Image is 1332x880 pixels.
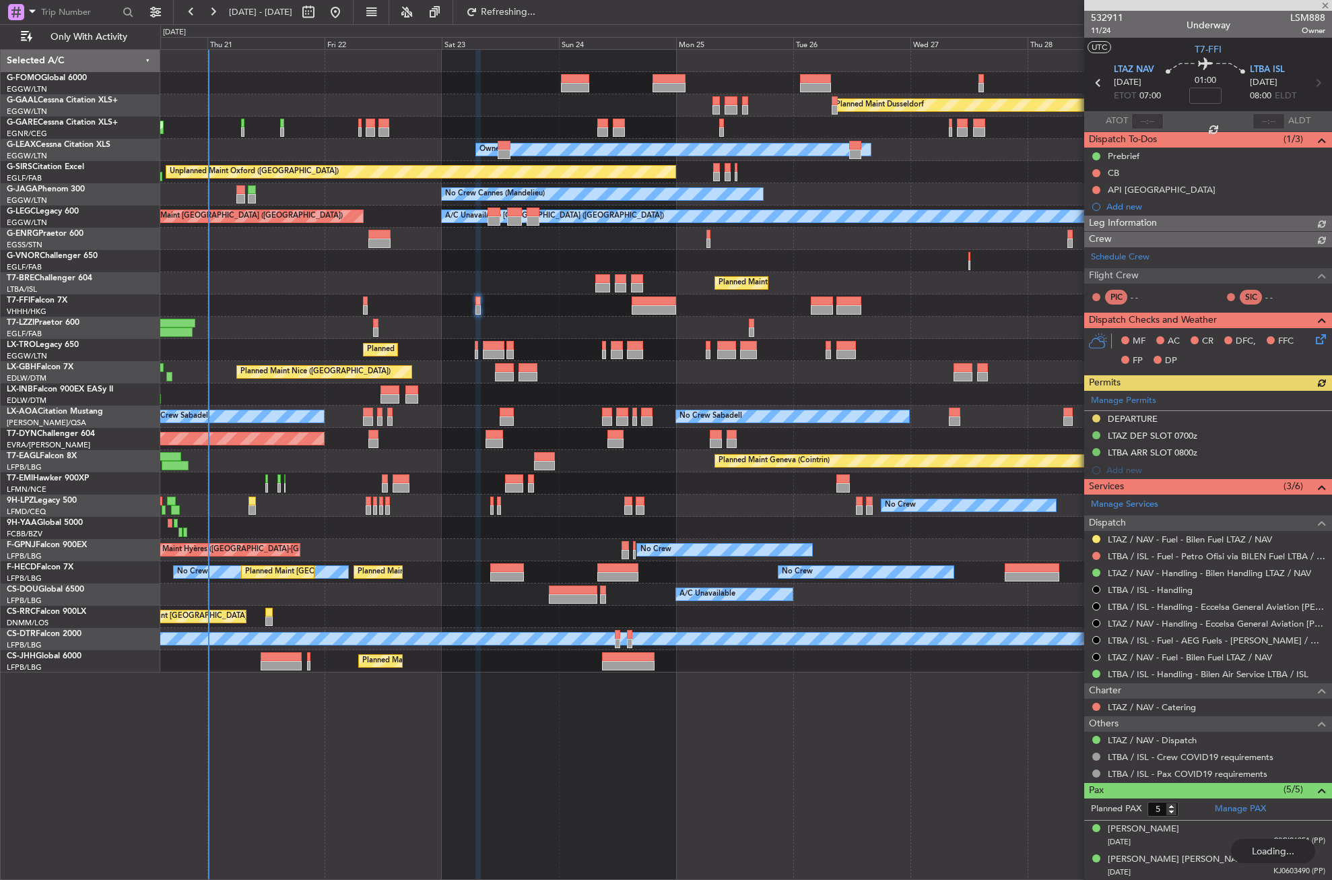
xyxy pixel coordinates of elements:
a: LX-GBHFalcon 7X [7,363,73,371]
div: Planned Maint [GEOGRAPHIC_DATA] ([GEOGRAPHIC_DATA]) [362,651,574,671]
button: UTC [1088,41,1111,53]
span: T7-DYN [7,430,37,438]
a: DNMM/LOS [7,618,48,628]
span: DFC, [1236,335,1256,348]
div: Planned Maint Geneva (Cointrin) [719,451,830,471]
a: G-JAGAPhenom 300 [7,185,85,193]
span: (1/3) [1284,132,1303,146]
div: Planned Maint [GEOGRAPHIC_DATA] ([GEOGRAPHIC_DATA]) [367,340,579,360]
a: LFMN/NCE [7,484,46,495]
a: LFPB/LBG [7,662,42,672]
span: 08:00 [1250,90,1271,103]
span: CS-RRC [7,608,36,616]
div: Sat 23 [442,37,559,49]
button: Only With Activity [15,26,146,48]
a: LTBA / ISL - Crew COVID19 requirements [1108,751,1273,763]
div: Planned Maint [GEOGRAPHIC_DATA] ([GEOGRAPHIC_DATA]) [119,606,331,627]
div: AOG Maint Hyères ([GEOGRAPHIC_DATA]-[GEOGRAPHIC_DATA]) [143,540,370,560]
div: Planned Maint [GEOGRAPHIC_DATA] ([GEOGRAPHIC_DATA]) [719,273,931,293]
a: G-LEGCLegacy 600 [7,208,79,216]
a: EGNR/CEG [7,129,47,139]
a: G-ENRGPraetor 600 [7,230,84,238]
span: Only With Activity [35,32,142,42]
span: [DATE] [1108,837,1131,847]
a: LTAZ / NAV - Fuel - Bilen Fuel LTAZ / NAV [1108,652,1272,663]
a: [PERSON_NAME]/QSA [7,418,86,428]
span: T7-LZZI [7,319,34,327]
span: T7-BRE [7,274,34,282]
span: T7-EAGL [7,452,40,460]
div: Planned Maint [GEOGRAPHIC_DATA] ([GEOGRAPHIC_DATA]) [358,562,570,582]
span: [DATE] [1250,76,1277,90]
a: EGGW/LTN [7,351,47,361]
a: CS-JHHGlobal 6000 [7,652,81,660]
a: LTBA / ISL - Fuel - Petro Ofisi via BILEN Fuel LTBA / ISL [1108,551,1325,562]
span: KJ0603490 (PP) [1273,866,1325,877]
span: [DATE] [1108,867,1131,877]
span: CS-DTR [7,630,36,638]
div: Tue 26 [793,37,910,49]
a: LTBA / ISL - Handling [1108,584,1193,596]
a: T7-LZZIPraetor 600 [7,319,79,327]
span: Pax [1089,783,1104,798]
div: [DATE] [163,27,186,38]
div: Wed 27 [910,37,1028,49]
span: 07:00 [1139,90,1161,103]
span: LSM888 [1290,11,1325,25]
a: LFPB/LBG [7,596,42,606]
span: 9H-LPZ [7,497,34,505]
a: FCBB/BZV [7,529,42,539]
span: Charter [1089,683,1121,699]
a: 9H-YAAGlobal 5000 [7,519,83,527]
a: G-VNORChallenger 650 [7,252,98,260]
a: LFPB/LBG [7,640,42,650]
span: LX-AOA [7,408,38,416]
span: 01:00 [1195,74,1216,88]
a: EGGW/LTN [7,151,47,161]
span: (3/6) [1284,479,1303,493]
a: LTBA / ISL - Handling - Eccelsa General Aviation [PERSON_NAME] / OLB [1108,601,1325,612]
span: F-GPNJ [7,541,36,549]
span: DP [1165,354,1177,368]
button: Refreshing... [460,1,541,23]
span: Refreshing... [480,7,537,17]
a: T7-DYNChallenger 604 [7,430,95,438]
a: T7-EAGLFalcon 8X [7,452,77,460]
span: G-SIRS [7,163,32,171]
span: F-HECD [7,563,36,571]
span: 11/24 [1091,25,1123,36]
span: LX-INB [7,385,33,394]
a: EDLW/DTM [7,373,46,383]
div: Owner [479,139,502,160]
div: Loading... [1231,839,1315,863]
span: LX-GBH [7,363,36,371]
a: LTAZ / NAV - Fuel - Bilen Fuel LTAZ / NAV [1108,534,1272,545]
span: T7-EMI [7,474,33,482]
a: LTBA / ISL - Fuel - AEG Fuels - [PERSON_NAME] / OLB [1108,635,1325,646]
a: LX-TROLegacy 650 [7,341,79,349]
a: G-FOMOGlobal 6000 [7,74,87,82]
a: G-GAALCessna Citation XLS+ [7,96,118,104]
a: EGSS/STN [7,240,42,250]
span: G-GAAL [7,96,38,104]
span: LX-TRO [7,341,36,349]
a: LFPB/LBG [7,551,42,561]
a: 9H-LPZLegacy 500 [7,497,77,505]
a: LX-AOACitation Mustang [7,408,103,416]
div: [PERSON_NAME] [PERSON_NAME] [1108,853,1253,867]
div: Prebrief [1108,150,1139,162]
span: CS-DOU [7,586,38,594]
span: Dispatch To-Dos [1089,132,1157,148]
span: G-FOMO [7,74,41,82]
a: LTBA / ISL - Handling - Bilen Air Service LTBA / ISL [1108,668,1308,680]
a: EGLF/FAB [7,262,42,272]
div: No Crew [782,562,813,582]
div: Planned Maint [GEOGRAPHIC_DATA] ([GEOGRAPHIC_DATA]) [131,206,343,226]
span: G-GARE [7,119,38,127]
span: ATOT [1106,115,1128,128]
span: ALDT [1288,115,1310,128]
a: LTAZ / NAV - Handling - Eccelsa General Aviation [PERSON_NAME] / OLB [1108,618,1325,629]
a: EGGW/LTN [7,106,47,117]
a: VHHH/HKG [7,307,46,317]
a: EDLW/DTM [7,396,46,406]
